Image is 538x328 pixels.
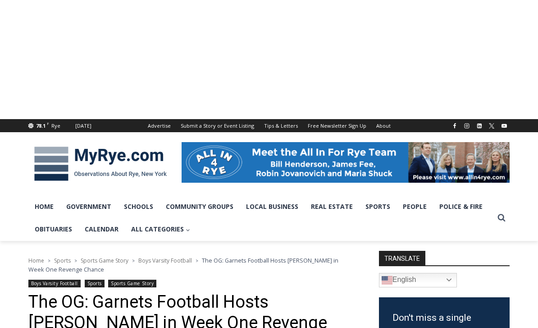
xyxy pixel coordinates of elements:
[433,195,489,218] a: Police & Fire
[125,218,196,240] a: All Categories
[108,280,156,287] a: Sports Game Story
[28,280,81,287] a: Boys Varsity Football
[118,195,160,218] a: Schools
[486,120,497,131] a: X
[240,195,305,218] a: Local Business
[379,273,457,287] a: English
[74,258,77,264] span: >
[303,119,371,132] a: Free Newsletter Sign Up
[493,210,510,226] button: View Search Form
[28,218,78,240] a: Obituaries
[259,119,303,132] a: Tips & Letters
[51,122,60,130] div: Rye
[47,121,49,126] span: F
[28,140,173,187] img: MyRye.com
[397,195,433,218] a: People
[305,195,359,218] a: Real Estate
[379,251,425,265] strong: TRANSLATE
[461,120,472,131] a: Instagram
[85,280,105,287] a: Sports
[182,142,510,183] img: All in for Rye
[449,120,460,131] a: Facebook
[81,257,128,264] a: Sports Game Story
[359,195,397,218] a: Sports
[36,122,46,129] span: 78.1
[499,120,510,131] a: YouTube
[143,119,176,132] a: Advertise
[54,257,71,264] a: Sports
[143,119,396,132] nav: Secondary Navigation
[28,256,338,273] span: The OG: Garnets Football Hosts [PERSON_NAME] in Week One Revenge Chance
[75,122,91,130] div: [DATE]
[60,195,118,218] a: Government
[371,119,396,132] a: About
[48,258,50,264] span: >
[28,256,355,274] nav: Breadcrumbs
[196,258,198,264] span: >
[474,120,485,131] a: Linkedin
[131,224,190,234] span: All Categories
[382,275,392,286] img: en
[132,258,135,264] span: >
[28,195,493,241] nav: Primary Navigation
[78,218,125,240] a: Calendar
[28,257,44,264] a: Home
[138,257,192,264] a: Boys Varsity Football
[176,119,259,132] a: Submit a Story or Event Listing
[160,195,240,218] a: Community Groups
[28,195,60,218] a: Home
